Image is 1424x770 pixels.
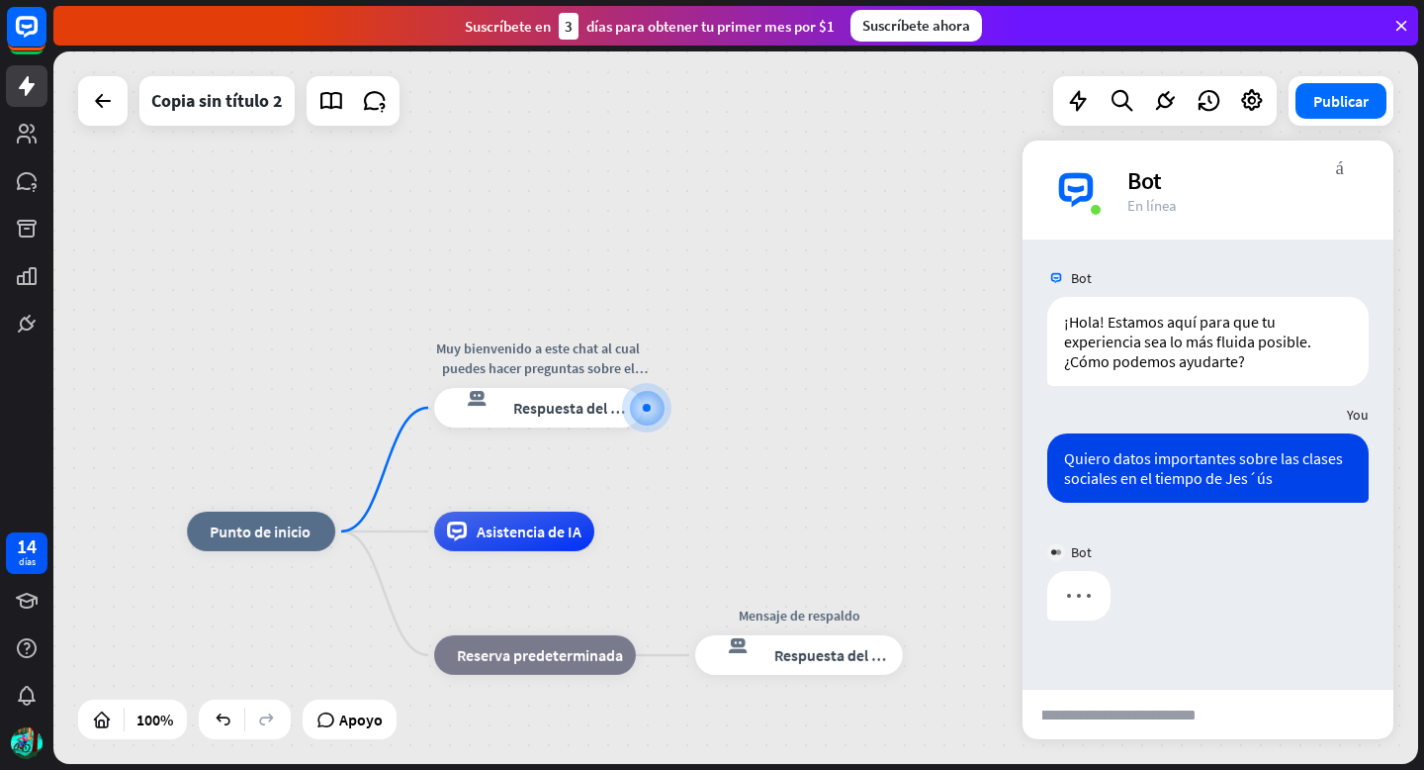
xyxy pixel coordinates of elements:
[1336,156,1344,175] font: más_vert
[1047,433,1369,503] div: Quiero datos importantes sobre las clases sociales en el tiempo de Jes´ús
[17,533,37,558] font: 14
[457,645,623,665] font: Reserva predeterminada
[1313,91,1369,111] font: Publicar
[436,339,647,417] font: Muy bienvenido a este chat al cual puedes hacer preguntas sobre el contexto histórico de Palestin...
[465,17,551,36] font: Suscríbete en
[1237,703,1379,726] font: enviar
[1347,406,1369,424] span: You
[862,16,970,35] font: Suscríbete ahora
[774,645,895,665] font: Respuesta del bot
[6,532,47,574] a: 14 días
[1216,692,1236,712] font: archivo adjunto de bloque
[151,89,283,112] font: Copia sin título 2
[19,555,36,568] font: días
[586,17,835,36] font: días para obtener tu primer mes por $1
[1295,83,1386,119] button: Publicar
[513,398,634,418] font: Respuesta del bot
[708,635,757,655] font: respuesta del bot de bloqueo
[447,388,496,408] font: respuesta del bot de bloqueo
[1127,165,1162,196] font: Bot
[1071,269,1092,287] font: Bot
[16,8,75,67] button: Abrir el widget de chat LiveChat
[136,710,173,729] font: 100%
[339,710,383,729] font: Apoyo
[1127,196,1177,215] font: En línea
[738,607,859,625] font: Mensaje de respaldo
[1064,312,1314,371] font: ¡Hola! Estamos aquí para que tu experiencia sea lo más fluida posible. ¿Cómo podemos ayudarte?
[151,76,283,126] div: Palestina en tiempos de Jesús
[1049,545,1063,559] img: ceee058c6cabd4f577f8.gif
[565,17,573,36] font: 3
[477,522,581,541] font: Asistencia de IA
[1071,543,1092,561] span: Bot
[210,522,311,541] font: Punto de inicio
